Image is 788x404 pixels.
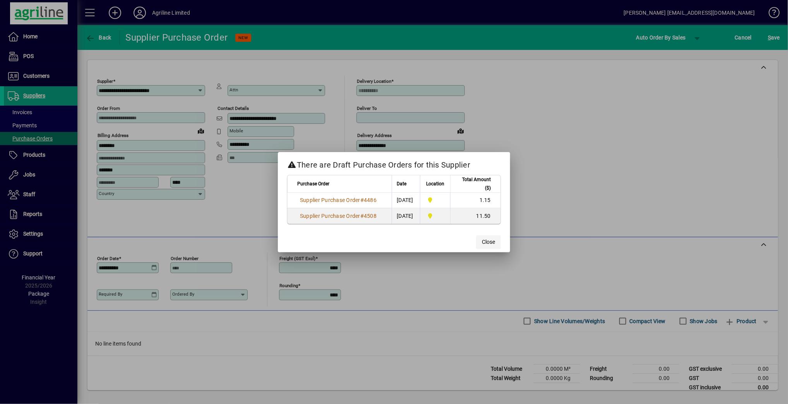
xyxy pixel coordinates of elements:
[425,196,445,204] span: Dargaville
[397,180,406,188] span: Date
[278,152,510,175] h2: There are Draft Purchase Orders for this Supplier
[297,180,329,188] span: Purchase Order
[425,212,445,220] span: Dargaville
[360,197,364,203] span: #
[455,175,491,192] span: Total Amount ($)
[476,235,501,249] button: Close
[297,212,379,220] a: Supplier Purchase Order#4508
[364,213,377,219] span: 4508
[360,213,364,219] span: #
[297,196,379,204] a: Supplier Purchase Order#4486
[450,193,500,208] td: 1.15
[300,213,360,219] span: Supplier Purchase Order
[392,208,420,224] td: [DATE]
[300,197,360,203] span: Supplier Purchase Order
[482,238,495,246] span: Close
[392,193,420,208] td: [DATE]
[364,197,377,203] span: 4486
[450,208,500,224] td: 11.50
[426,180,444,188] span: Location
